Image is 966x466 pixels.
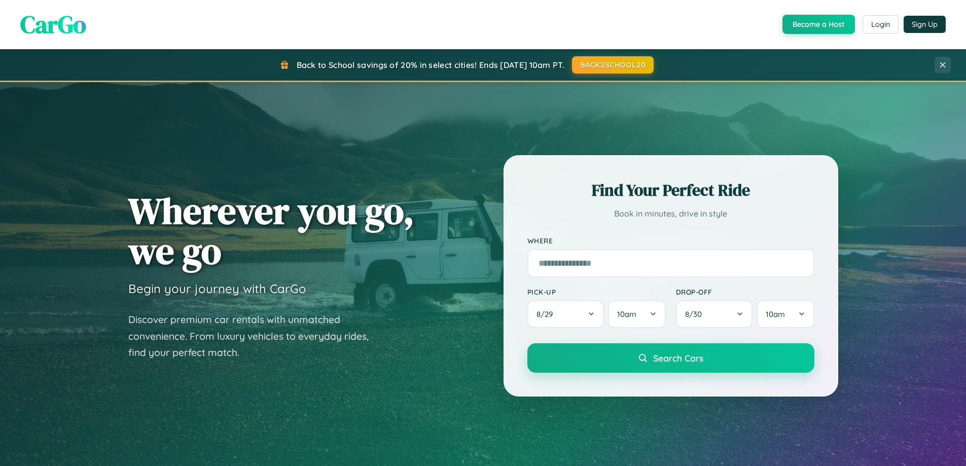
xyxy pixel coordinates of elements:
h1: Wherever you go, we go [128,191,414,271]
button: Search Cars [527,343,814,373]
button: 8/30 [676,300,753,328]
button: 8/29 [527,300,604,328]
span: CarGo [20,8,86,41]
span: 10am [617,309,636,319]
button: Sign Up [904,16,946,33]
span: 8 / 29 [536,309,558,319]
button: BACK2SCHOOL20 [572,56,654,74]
button: 10am [608,300,665,328]
label: Drop-off [676,288,814,296]
p: Book in minutes, drive in style [527,206,814,221]
span: Back to School savings of 20% in select cities! Ends [DATE] 10am PT. [297,60,564,70]
h3: Begin your journey with CarGo [128,281,306,296]
button: 10am [757,300,814,328]
button: Login [863,15,899,33]
span: Search Cars [653,352,703,364]
label: Pick-up [527,288,666,296]
h2: Find Your Perfect Ride [527,179,814,201]
label: Where [527,236,814,245]
span: 10am [766,309,785,319]
button: Become a Host [782,15,855,34]
p: Discover premium car rentals with unmatched convenience. From luxury vehicles to everyday rides, ... [128,311,382,361]
span: 8 / 30 [685,309,707,319]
